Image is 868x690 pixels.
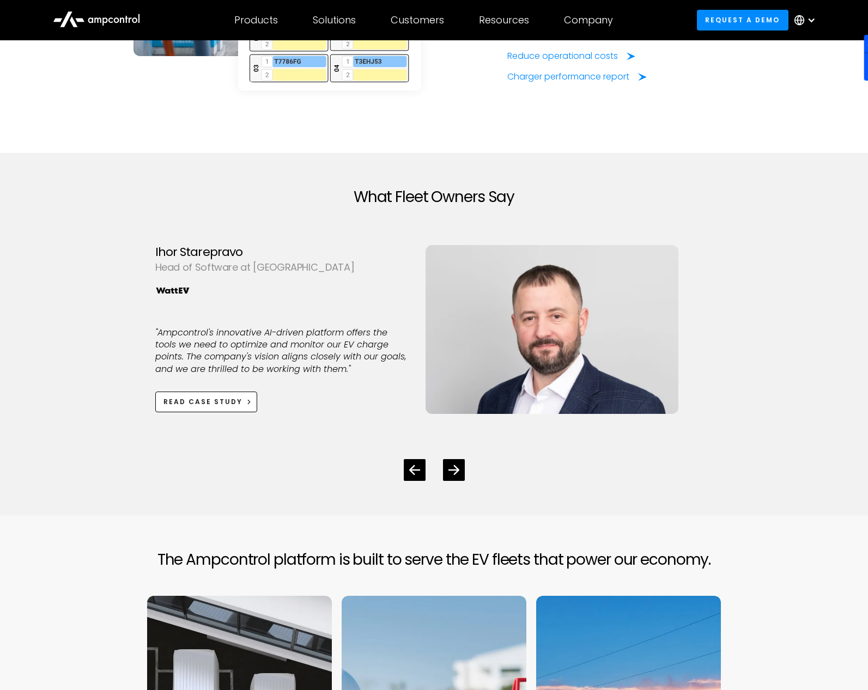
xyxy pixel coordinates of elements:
h2: What Fleet Owners Say [155,188,713,206]
a: Reduce operational costs [507,50,635,62]
div: Solutions [313,14,356,26]
div: Resources [479,14,529,26]
div: Next slide [443,459,465,481]
div: Head of Software at [GEOGRAPHIC_DATA] [155,260,408,276]
div: Charger performance report [507,71,629,83]
div: Company [564,14,613,26]
div: Ihor Starepravo [155,245,408,259]
div: Customers [391,14,444,26]
div: Reduce operational costs [507,50,618,62]
div: Products [234,14,278,26]
a: Charger performance report [507,71,647,83]
a: Read case study [155,392,258,412]
div: Read case study [163,397,242,407]
div: Previous slide [404,459,426,481]
div: 1 / 4 [155,228,713,431]
h2: The Ampcontrol platform is built to serve the EV fleets that power our economy. [157,551,711,569]
p: "Ampcontrol's innovative AI-driven platform offers the tools we need to optimize and monitor our ... [155,327,408,376]
a: Request a demo [697,10,788,30]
